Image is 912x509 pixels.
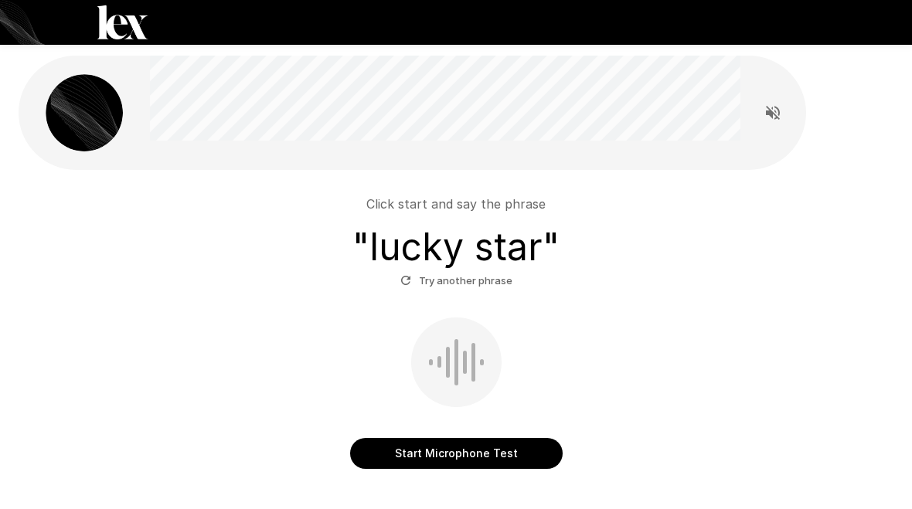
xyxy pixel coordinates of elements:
p: Click start and say the phrase [366,195,546,213]
img: lex_avatar2.png [46,74,123,151]
button: Start Microphone Test [350,438,563,469]
button: Read questions aloud [757,97,788,128]
button: Try another phrase [396,269,516,293]
h3: " lucky star " [352,226,560,269]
